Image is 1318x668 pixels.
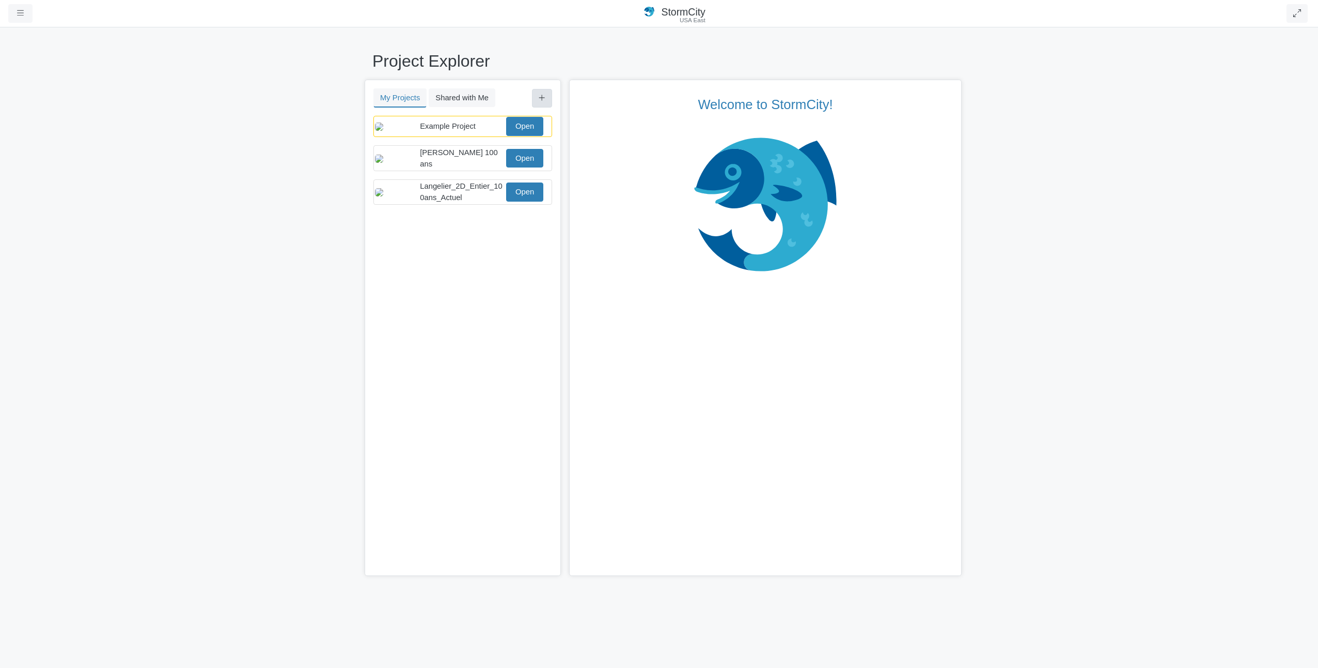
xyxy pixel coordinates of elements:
[429,88,495,107] button: Shared with Me
[661,6,705,18] span: StormCity
[506,117,543,135] a: Open
[506,149,543,168] a: Open
[644,7,656,17] img: chi-fish-icon.svg
[372,51,946,71] h1: Project Explorer
[420,182,503,202] span: Langelier_2D_Entier_100ans_Actuel
[694,137,837,272] img: chi-fish.svg
[578,97,953,113] p: Welcome to StormCity!
[375,123,383,131] img: 20e61cc4-5500-427a-ae34-4fed6d3aa3a7
[375,188,383,196] img: 03ee0589-e85c-4be8-9495-b5b72b9e8bc2
[420,148,498,168] span: [PERSON_NAME] 100 ans
[680,17,705,24] span: USA East
[373,88,427,108] button: My Projects
[506,183,543,201] a: Open
[420,122,476,130] span: Example Project
[375,155,383,163] img: f381b63a-fc56-4b5a-93d1-ab2fc85aaba0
